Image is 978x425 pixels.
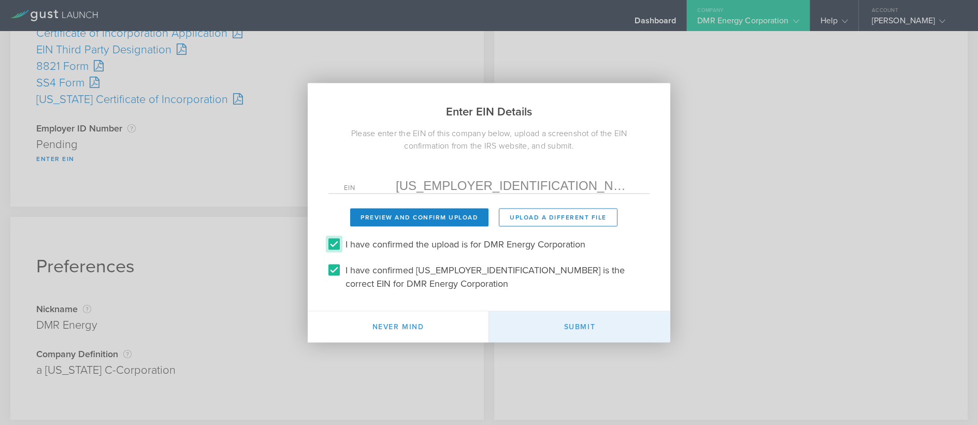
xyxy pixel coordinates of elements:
input: Required [396,178,634,193]
iframe: Chat Widget [926,375,978,425]
button: Submit [489,311,670,342]
div: Please enter the EIN of this company below, upload a screenshot of the EIN confirmation from the ... [308,127,670,152]
h2: Enter EIN Details [308,83,670,127]
button: Upload a different File [499,208,617,226]
label: I have confirmed [US_EMPLOYER_IDENTIFICATION_NUMBER] is the correct EIN for DMR Energy Corporation [346,261,647,290]
button: Never mind [308,311,489,342]
label: EIN [344,184,396,193]
label: I have confirmed the upload is for DMR Energy Corporation [346,236,585,251]
button: Preview and Confirm Upload [350,208,488,226]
